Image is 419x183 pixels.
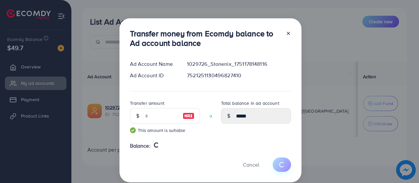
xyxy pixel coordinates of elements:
img: guide [130,127,136,133]
span: Balance: [130,142,151,150]
label: Transfer amount [130,100,164,106]
button: Cancel [235,157,267,172]
span: Cancel [243,161,259,168]
small: This amount is suitable [130,127,200,134]
div: Ad Account ID [125,72,182,79]
div: Ad Account Name [125,60,182,68]
img: image [183,112,194,120]
div: 7521251130496827410 [182,72,296,79]
label: Total balance in ad account [221,100,279,106]
h3: Transfer money from Ecomdy balance to Ad account balance [130,29,281,48]
div: 1029726_Stonenix_1751178148116 [182,60,296,68]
